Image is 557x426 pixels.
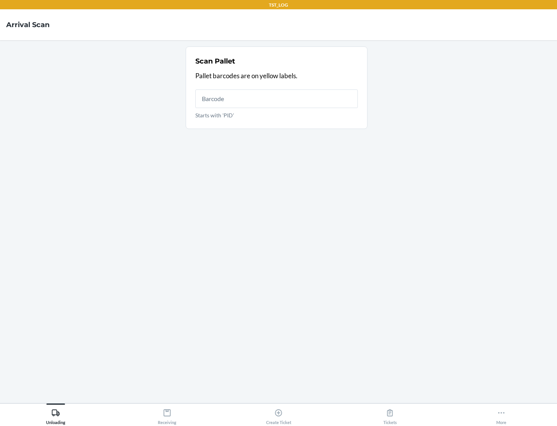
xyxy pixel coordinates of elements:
[496,405,506,425] div: More
[446,404,557,425] button: More
[269,2,288,9] p: TST_LOG
[223,404,334,425] button: Create Ticket
[158,405,176,425] div: Receiving
[195,56,235,66] h2: Scan Pallet
[6,20,50,30] h4: Arrival Scan
[383,405,397,425] div: Tickets
[266,405,291,425] div: Create Ticket
[111,404,223,425] button: Receiving
[195,71,358,81] p: Pallet barcodes are on yellow labels.
[195,111,358,119] p: Starts with 'PID'
[46,405,65,425] div: Unloading
[195,89,358,108] input: Starts with 'PID'
[334,404,446,425] button: Tickets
